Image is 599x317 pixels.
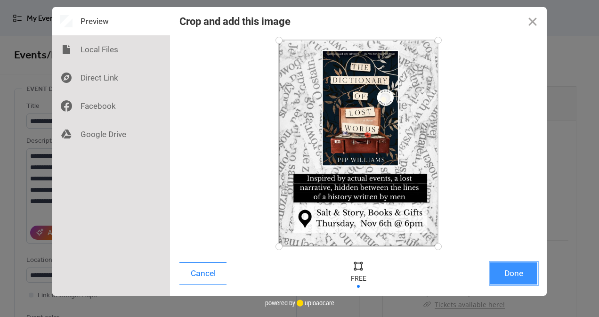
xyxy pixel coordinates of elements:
div: Facebook [52,92,170,120]
a: uploadcare [295,300,334,307]
div: Google Drive [52,120,170,148]
button: Cancel [179,262,227,284]
div: Preview [52,7,170,35]
button: Done [490,262,537,284]
div: powered by [265,296,334,310]
div: Direct Link [52,64,170,92]
button: Close [518,7,547,35]
div: Local Files [52,35,170,64]
div: Crop and add this image [179,16,291,27]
